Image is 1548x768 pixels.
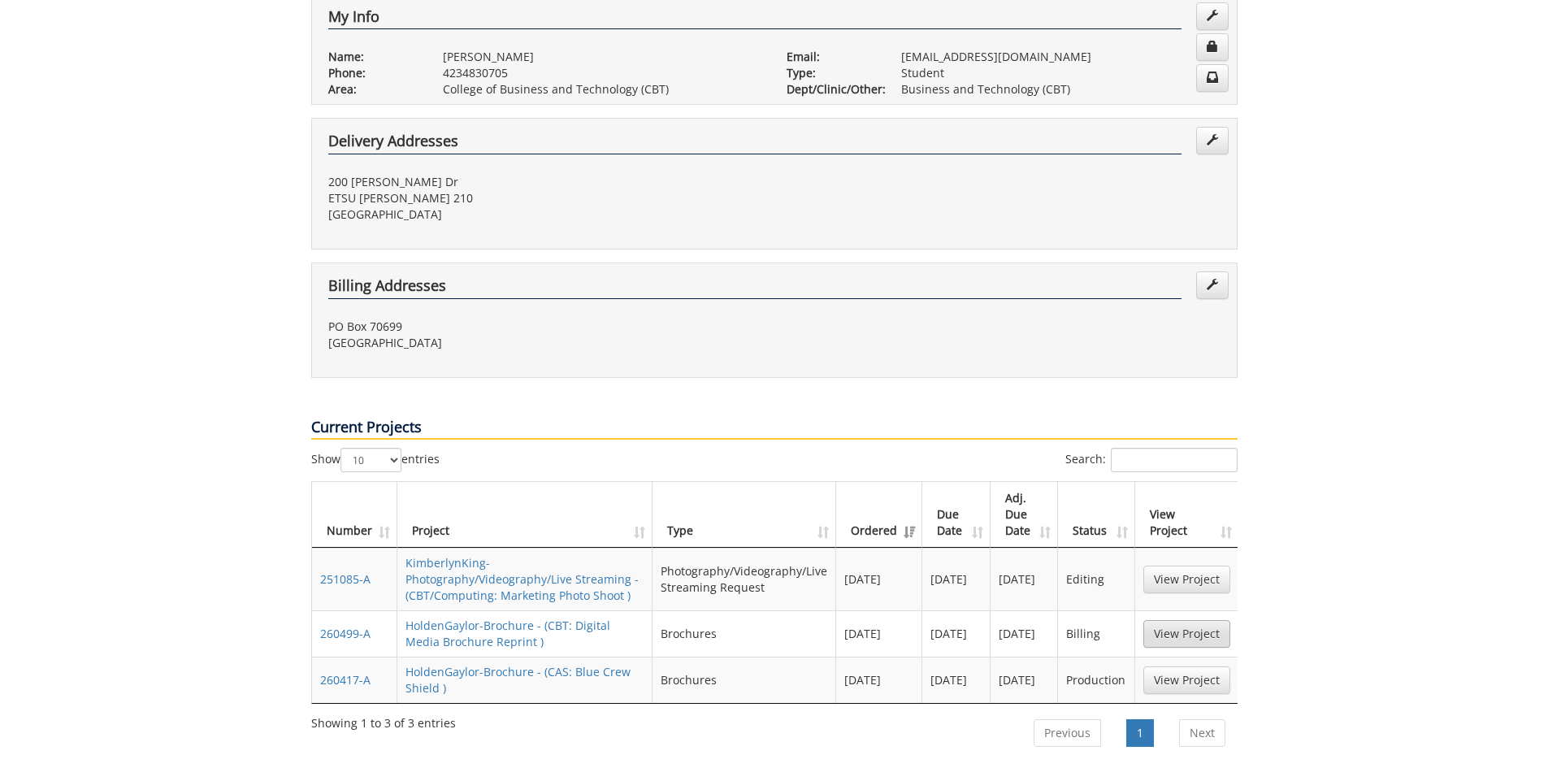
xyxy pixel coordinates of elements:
td: [DATE] [836,610,922,657]
p: [GEOGRAPHIC_DATA] [328,206,762,223]
h4: My Info [328,9,1182,30]
p: [PERSON_NAME] [443,49,762,65]
a: Change Communication Preferences [1196,64,1229,92]
td: [DATE] [991,657,1059,703]
p: Phone: [328,65,418,81]
td: Photography/Videography/Live Streaming Request [653,548,836,610]
p: ETSU [PERSON_NAME] 210 [328,190,762,206]
a: Change Password [1196,33,1229,61]
a: View Project [1143,666,1230,694]
h4: Billing Addresses [328,278,1182,299]
th: Project: activate to sort column ascending [397,482,653,548]
p: Email: [787,49,877,65]
td: [DATE] [922,657,991,703]
a: 251085-A [320,571,371,587]
p: Business and Technology (CBT) [901,81,1221,98]
label: Show entries [311,448,440,472]
a: 260417-A [320,672,371,688]
td: Editing [1058,548,1134,610]
th: Number: activate to sort column ascending [312,482,397,548]
a: HoldenGaylor-Brochure - (CBT: Digital Media Brochure Reprint ) [405,618,610,649]
a: HoldenGaylor-Brochure - (CAS: Blue Crew Shield ) [405,664,631,696]
p: [EMAIL_ADDRESS][DOMAIN_NAME] [901,49,1221,65]
a: Next [1179,719,1225,747]
a: Edit Info [1196,2,1229,30]
p: Name: [328,49,418,65]
p: [GEOGRAPHIC_DATA] [328,335,762,351]
h4: Delivery Addresses [328,133,1182,154]
p: 4234830705 [443,65,762,81]
p: 200 [PERSON_NAME] Dr [328,174,762,190]
a: Previous [1034,719,1101,747]
a: View Project [1143,566,1230,593]
th: Adj. Due Date: activate to sort column ascending [991,482,1059,548]
a: View Project [1143,620,1230,648]
td: [DATE] [991,548,1059,610]
td: Brochures [653,610,836,657]
td: [DATE] [991,610,1059,657]
div: Showing 1 to 3 of 3 entries [311,709,456,731]
td: Billing [1058,610,1134,657]
p: Area: [328,81,418,98]
th: View Project: activate to sort column ascending [1135,482,1238,548]
p: Current Projects [311,417,1238,440]
td: Brochures [653,657,836,703]
p: Student [901,65,1221,81]
a: 260499-A [320,626,371,641]
td: [DATE] [922,548,991,610]
td: [DATE] [922,610,991,657]
td: [DATE] [836,657,922,703]
th: Status: activate to sort column ascending [1058,482,1134,548]
th: Ordered: activate to sort column ascending [836,482,922,548]
select: Showentries [340,448,401,472]
th: Type: activate to sort column ascending [653,482,836,548]
a: KimberlynKing-Photography/Videography/Live Streaming - (CBT/Computing: Marketing Photo Shoot ) [405,555,639,603]
th: Due Date: activate to sort column ascending [922,482,991,548]
p: Dept/Clinic/Other: [787,81,877,98]
p: Type: [787,65,877,81]
input: Search: [1111,448,1238,472]
p: PO Box 70699 [328,319,762,335]
a: 1 [1126,719,1154,747]
p: College of Business and Technology (CBT) [443,81,762,98]
td: [DATE] [836,548,922,610]
td: Production [1058,657,1134,703]
a: Edit Addresses [1196,127,1229,154]
a: Edit Addresses [1196,271,1229,299]
label: Search: [1065,448,1238,472]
